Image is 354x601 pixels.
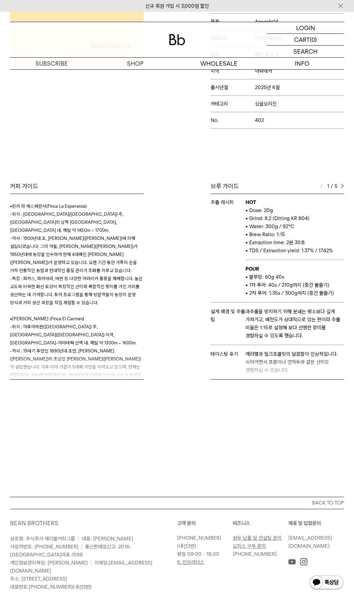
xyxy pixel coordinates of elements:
a: LOGIN [267,22,344,34]
div: 커피 가이드 [10,182,144,190]
span: 2025년 6월 [255,84,280,90]
span: 주소: [STREET_ADDRESS] [10,576,67,582]
p: • Brew Ratio: 1:15 [245,230,344,239]
span: - [10,236,12,241]
span: 대표: [PERSON_NAME] [82,536,133,542]
span: 특징 : 파카스, 파카마라, 버번 등 다양한 아라비카 품종을 재배합니다. 높은 고도와 비옥한 화산 토양이 특징적인 산미와 복합적인 향미를 가진 커피를 생산하는 데 기여합니다.... [10,276,143,305]
p: 비즈니스 [233,519,288,527]
span: 싱글오리진 [255,101,277,107]
p: 캐러멜과 밀크초콜릿의 달콤함이 인상적입니다. 식어가면서 프룬이나 건자두와 같은 산미도 경험하실 수 있습니다. [245,350,344,374]
span: 핀카 라 에스페란사(Finca La Esperanza) [12,203,87,209]
a: 오피스 구독 문의 [233,543,266,549]
span: - [10,348,12,353]
span: 출시년월 [211,84,255,90]
span: 역사 : 1900년대 초, [PERSON_NAME]([PERSON_NAME])에 의해 설립되었습니다. 그의 아들, [PERSON_NAME]([PERSON_NAME])가 195... [10,236,138,273]
span: 아파네카 [255,68,272,74]
span: | [90,560,92,566]
span: 402 [255,117,264,123]
span: - [10,211,12,217]
span: [PERSON_NAME] (Finca El Carmen) [12,316,84,321]
p: 테이스팅 후기 [211,350,245,358]
p: 설계 배경 및 추출 팁 [211,308,245,324]
div: 브루 가이드 [211,182,344,190]
span: 카테고리 [211,101,255,107]
span: / [331,182,333,190]
p: WHOLESALE [177,58,261,69]
a: 원두 납품 및 컨설팅 문의 [233,535,282,541]
p: (0) [310,34,317,45]
p: • TDS / Extraction yield: 1.37% / 17.42% [245,247,344,255]
span: No. [211,117,255,123]
a: [PHONE_NUMBER] [233,551,277,557]
p: CART [294,34,310,45]
p: • Dose: 20g [245,206,344,214]
p: 제휴 및 입점문의 [288,519,344,527]
span: 1 [326,182,329,190]
p: (내선2번) [177,534,229,550]
span: • [10,203,12,209]
p: 추출 레시피 [211,198,245,206]
span: 위치 : [GEOGRAPHIC_DATA]([GEOGRAPHIC_DATA]) 주, [GEOGRAPHIC_DATA]의 남쪽 [GEOGRAPHIC_DATA], [GEOGRAPHIC... [10,211,124,233]
p: • 블루밍: 60g 40s [245,273,344,281]
span: 역사 : 19세기 후반인 1890년대 초반, [PERSON_NAME]([PERSON_NAME])의 조상인 [PERSON_NAME]([PERSON_NAME])가 설립했습니다. ... [10,348,142,394]
a: SHOP [93,58,177,69]
a: K. 빈브라더스 [177,559,204,565]
p: • Extraction time: 2분 30초 [245,239,344,247]
p: 고객 문의 [177,519,233,527]
span: 대표번호: (내선2번) [10,584,92,590]
p: LOGIN [296,22,315,34]
p: • 1차 푸어: 40s / 210g까지 (중간 물줄기) [245,281,344,289]
p: • Water: 300g / 92°C [245,222,344,230]
span: 5 [335,182,338,190]
img: 로고 [169,34,185,45]
span: 상호명: 주식회사 에이블커피그룹 [10,536,75,542]
img: 카카오톡 채널 1:1 채팅 버튼 [309,575,344,591]
span: 지역 [211,68,255,74]
p: • 2차 푸어: 1:35s / 300g까지 (중간 물줄기) [245,289,344,297]
a: SUBSCRIBE [10,58,93,69]
span: • [10,316,12,321]
a: CART (0) [267,34,344,46]
a: [EMAIL_ADDRESS][DOMAIN_NAME] [288,535,332,549]
p: SEARCH [293,46,317,57]
button: BACK TO TOP [10,497,344,509]
a: BEAN BROTHERS [10,520,58,527]
p: INFO [261,58,344,69]
span: 위치 : 아후아차판([GEOGRAPHIC_DATA]) 주, [GEOGRAPHIC_DATA]([GEOGRAPHIC_DATA]) 지역, [GEOGRAPHIC_DATA]-야마테펙 ... [10,324,137,345]
p: 과추출을 방지하기 위해 분쇄는 평소보다 깊게 가져가고, 배전도가 상대적으로 있는 편이라 추출 비율은 1:15로 설정해 보다 선명한 향미를 경험하실 수 있도록 했습니다. [245,308,344,340]
span: 개인정보관리책임: [PERSON_NAME] [10,560,88,566]
span: | [81,544,82,550]
p: • Grind: 8.2 (Ditting KR 804) [245,214,344,222]
p: 평일 09:00 - 18:00 [177,550,229,558]
span: 사업자번호: [PHONE_NUMBER] [10,544,78,550]
a: [PHONE_NUMBER] [177,535,221,541]
span: - [10,324,12,329]
b: POUR [245,266,259,272]
a: 신규 회원 가입 시 3,000원 할인 [145,3,209,9]
span: | [78,536,79,542]
b: HOT [245,199,256,205]
span: - [10,276,12,281]
a: [PHONE_NUMBER] [29,584,73,590]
